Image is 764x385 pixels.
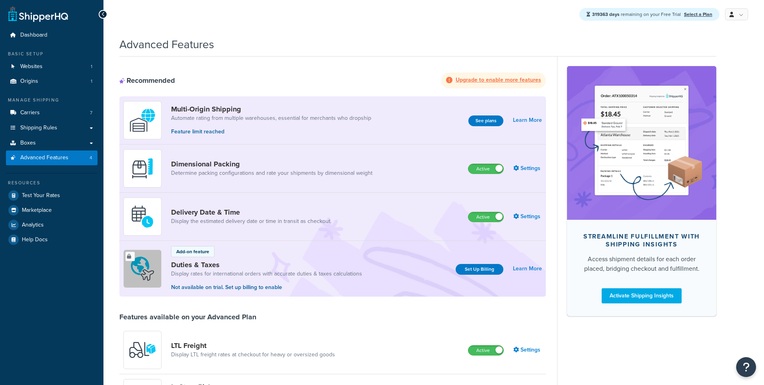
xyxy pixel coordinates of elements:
[579,78,704,208] img: feature-image-si-e24932ea9b9fcd0ff835db86be1ff8d589347e8876e1638d903ea230a36726be.png
[20,63,43,70] span: Websites
[468,164,503,174] label: Active
[171,260,362,269] a: Duties & Taxes
[580,254,704,274] div: Access shipment details for each order placed, bridging checkout and fulfillment.
[6,97,97,104] div: Manage Shipping
[6,51,97,57] div: Basic Setup
[90,154,92,161] span: 4
[6,106,97,120] li: Carriers
[468,346,503,355] label: Active
[456,264,503,275] a: Set Up Billing
[456,76,541,84] strong: Upgrade to enable more features
[22,207,52,214] span: Marketplace
[513,163,542,174] a: Settings
[6,106,97,120] a: Carriers7
[171,114,371,122] a: Automate rating from multiple warehouses, essential for merchants who dropship
[90,109,92,116] span: 7
[6,28,97,43] a: Dashboard
[513,211,542,222] a: Settings
[22,236,48,243] span: Help Docs
[129,154,156,182] img: DTVBYsAAAAAASUVORK5CYII=
[592,11,682,18] span: remaining on your Free Trial
[6,136,97,150] a: Boxes
[129,106,156,134] img: WatD5o0RtDAAAAAElFTkSuQmCC
[91,63,92,70] span: 1
[171,270,362,278] a: Display rates for international orders with accurate duties & taxes calculations
[6,150,97,165] a: Advanced Features4
[6,59,97,74] a: Websites1
[119,37,214,52] h1: Advanced Features
[20,140,36,147] span: Boxes
[171,208,331,217] a: Delivery Date & Time
[580,233,704,248] div: Streamline Fulfillment with Shipping Insights
[20,78,38,85] span: Origins
[6,74,97,89] li: Origins
[6,180,97,186] div: Resources
[592,11,620,18] strong: 319363 days
[171,127,371,136] p: Feature limit reached
[129,203,156,231] img: gfkeb5ejjkALwAAAABJRU5ErkJggg==
[20,154,68,161] span: Advanced Features
[736,357,756,377] button: Open Resource Center
[602,288,682,303] a: Activate Shipping Insights
[91,78,92,85] span: 1
[171,160,372,168] a: Dimensional Packing
[6,188,97,203] a: Test Your Rates
[171,341,335,350] a: LTL Freight
[22,222,44,229] span: Analytics
[6,74,97,89] a: Origins1
[129,336,156,364] img: y79ZsPf0fXUFUhFXDzUgf+ktZg5F2+ohG75+v3d2s1D9TjoU8PiyCIluIjV41seZevKCRuEjTPPOKHJsQcmKCXGdfprl3L4q7...
[20,32,47,39] span: Dashboard
[171,169,372,177] a: Determine packing configurations and rate your shipments by dimensional weight
[22,192,60,199] span: Test Your Rates
[6,218,97,232] a: Analytics
[513,115,542,126] a: Learn More
[171,351,335,359] a: Display LTL freight rates at checkout for heavy or oversized goods
[468,115,503,126] button: See plans
[176,248,209,255] p: Add-on feature
[6,59,97,74] li: Websites
[513,263,542,274] a: Learn More
[468,212,503,222] label: Active
[119,76,175,85] div: Recommended
[20,125,57,131] span: Shipping Rules
[6,233,97,247] a: Help Docs
[6,150,97,165] li: Advanced Features
[6,121,97,135] a: Shipping Rules
[171,105,371,113] a: Multi-Origin Shipping
[513,344,542,356] a: Settings
[171,283,362,292] p: Not available on trial. Set up billing to enable
[171,217,331,225] a: Display the estimated delivery date or time in transit as checkout.
[119,313,256,321] div: Features available on your Advanced Plan
[6,203,97,217] a: Marketplace
[684,11,712,18] a: Select a Plan
[20,109,40,116] span: Carriers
